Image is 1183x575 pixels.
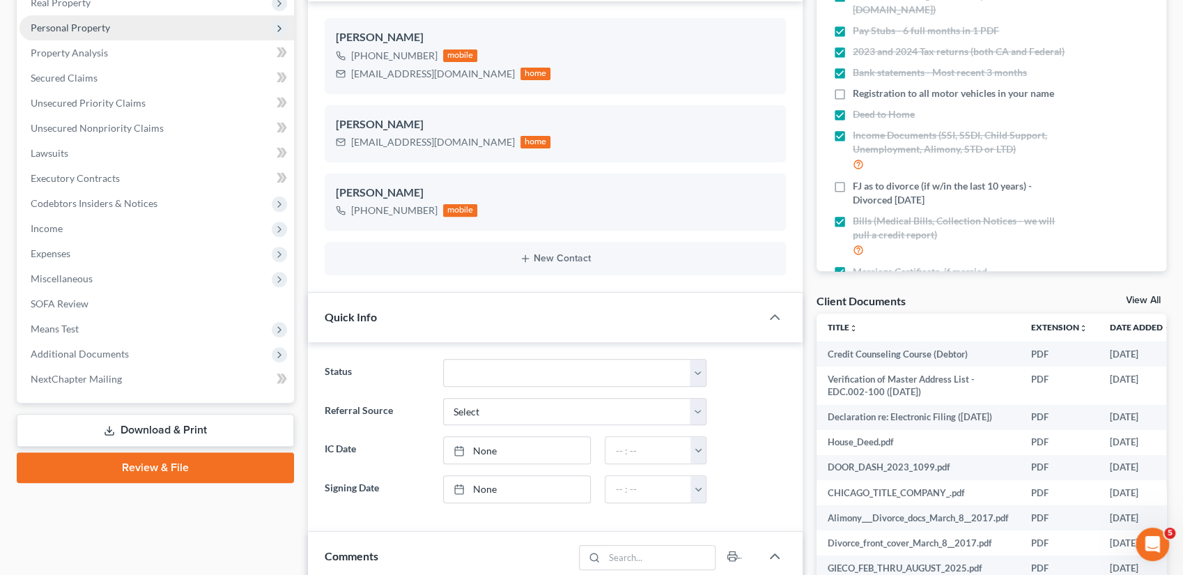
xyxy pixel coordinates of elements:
div: [EMAIL_ADDRESS][DOMAIN_NAME] [351,67,515,81]
a: Download & Print [17,414,294,447]
td: Verification of Master Address List - EDC.002-100 ([DATE]) [817,367,1020,405]
a: NextChapter Mailing [20,367,294,392]
span: SOFA Review [31,298,88,309]
td: PDF [1020,505,1099,530]
span: Quick Info [325,310,377,323]
td: PDF [1020,430,1099,455]
div: Client Documents [817,293,906,308]
span: Personal Property [31,22,110,33]
iframe: Intercom live chat [1136,528,1169,561]
a: Review & File [17,452,294,483]
i: unfold_more [1079,324,1088,332]
span: FJ as to divorce (if w/in the last 10 years) - Divorced [DATE] [853,179,1067,207]
span: Pay Stubs - 6 full months in 1 PDF [853,24,999,38]
td: Divorce_front_cover_March_8__2017.pdf [817,530,1020,555]
span: 5 [1164,528,1175,539]
button: New Contact [336,253,775,264]
div: [EMAIL_ADDRESS][DOMAIN_NAME] [351,135,515,149]
td: PDF [1020,530,1099,555]
input: Search... [605,546,716,569]
span: Miscellaneous [31,273,93,284]
span: Income [31,222,63,234]
span: Registration to all motor vehicles in your name [853,86,1054,100]
div: home [520,136,551,148]
span: 2023 and 2024 Tax returns (both CA and Federal) [853,45,1065,59]
div: mobile [443,49,478,62]
a: None [444,476,590,503]
div: [PERSON_NAME] [336,116,775,133]
div: [PERSON_NAME] [336,29,775,46]
td: Alimony___Divorce_docs_March_8__2017.pdf [817,505,1020,530]
span: Unsecured Nonpriority Claims [31,122,164,134]
td: Declaration re: Electronic Filing ([DATE]) [817,405,1020,430]
div: [PHONE_NUMBER] [351,204,438,217]
span: Deed to Home [853,107,915,121]
a: Property Analysis [20,40,294,66]
td: PDF [1020,405,1099,430]
span: Means Test [31,323,79,335]
span: Unsecured Priority Claims [31,97,146,109]
input: -- : -- [605,437,690,463]
a: Extensionunfold_more [1031,322,1088,332]
i: expand_more [1164,324,1173,332]
i: unfold_more [849,324,858,332]
span: Additional Documents [31,348,129,360]
a: Lawsuits [20,141,294,166]
label: Referral Source [318,398,437,426]
a: Unsecured Priority Claims [20,91,294,116]
td: House_Deed.pdf [817,430,1020,455]
div: home [520,68,551,80]
div: [PHONE_NUMBER] [351,49,438,63]
div: [PERSON_NAME] [336,185,775,201]
a: Date Added expand_more [1110,322,1173,332]
td: CHICAGO_TITLE_COMPANY_.pdf [817,480,1020,505]
a: Titleunfold_more [828,322,858,332]
a: Executory Contracts [20,166,294,191]
td: PDF [1020,455,1099,480]
td: PDF [1020,342,1099,367]
label: Status [318,359,437,387]
span: Codebtors Insiders & Notices [31,197,157,209]
label: Signing Date [318,475,437,503]
a: Unsecured Nonpriority Claims [20,116,294,141]
a: Secured Claims [20,66,294,91]
td: PDF [1020,480,1099,505]
label: IC Date [318,436,437,464]
span: Expenses [31,247,70,259]
a: SOFA Review [20,291,294,316]
a: View All [1126,296,1161,305]
span: Property Analysis [31,47,108,59]
span: Bank statements - Most recent 3 months [853,66,1027,79]
span: Income Documents (SSI, SSDI, Child Support, Unemployment, Alimony, STD or LTD) [853,128,1067,156]
div: mobile [443,204,478,217]
td: PDF [1020,367,1099,405]
span: Lawsuits [31,147,68,159]
span: Executory Contracts [31,172,120,184]
td: Credit Counseling Course (Debtor) [817,342,1020,367]
span: Bills (Medical Bills, Collection Notices - we will pull a credit report) [853,214,1067,242]
td: DOOR_DASH_2023_1099.pdf [817,455,1020,480]
a: None [444,437,590,463]
input: -- : -- [605,476,690,503]
span: Secured Claims [31,72,98,84]
span: Marriage Certificate, if married [853,265,987,279]
span: Comments [325,549,378,562]
span: NextChapter Mailing [31,373,122,385]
